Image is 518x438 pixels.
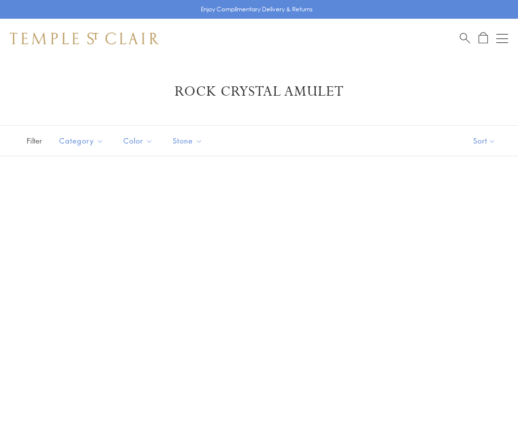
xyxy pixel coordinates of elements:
[10,33,159,44] img: Temple St. Clair
[116,130,160,152] button: Color
[460,32,470,44] a: Search
[54,135,111,147] span: Category
[496,33,508,44] button: Open navigation
[451,126,518,156] button: Show sort by
[25,83,493,101] h1: Rock Crystal Amulet
[168,135,210,147] span: Stone
[165,130,210,152] button: Stone
[52,130,111,152] button: Category
[479,32,488,44] a: Open Shopping Bag
[118,135,160,147] span: Color
[201,4,313,14] p: Enjoy Complimentary Delivery & Returns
